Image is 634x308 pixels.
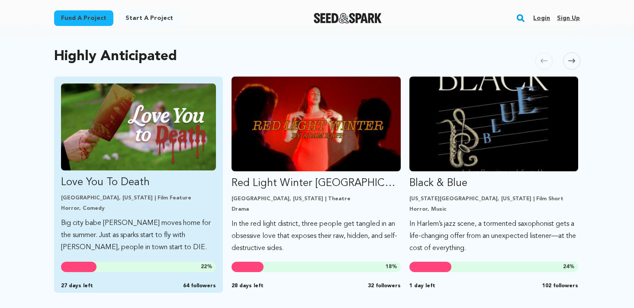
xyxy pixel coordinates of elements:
[386,264,392,269] span: 18
[409,196,579,202] p: [US_STATE][GEOGRAPHIC_DATA], [US_STATE] | Film Short
[232,196,401,202] p: [GEOGRAPHIC_DATA], [US_STATE] | Theatre
[409,282,435,289] span: 1 day left
[61,282,93,289] span: 27 days left
[557,11,580,25] a: Sign up
[409,77,579,254] a: Fund Black &amp; Blue
[409,206,579,213] p: Horror, Music
[386,263,397,270] span: %
[542,282,578,289] span: 102 followers
[183,282,216,289] span: 64 followers
[201,263,212,270] span: %
[201,264,207,269] span: 22
[61,205,216,212] p: Horror, Comedy
[409,176,579,190] p: Black & Blue
[61,83,216,253] a: Fund Love You To Death
[232,176,401,190] p: Red Light Winter [GEOGRAPHIC_DATA]
[61,195,216,202] p: [GEOGRAPHIC_DATA], [US_STATE] | Film Feature
[314,13,382,23] img: Seed&Spark Logo Dark Mode
[54,10,113,26] a: Fund a project
[368,282,401,289] span: 32 followers
[232,282,264,289] span: 28 days left
[563,264,569,269] span: 24
[119,10,180,26] a: Start a project
[54,51,177,63] h2: Highly Anticipated
[533,11,550,25] a: Login
[61,176,216,189] p: Love You To Death
[232,218,401,254] p: In the red light district, three people get tangled in an obsessive love that exposes their raw, ...
[314,13,382,23] a: Seed&Spark Homepage
[232,77,401,254] a: Fund Red Light Winter Los Angeles
[409,218,579,254] p: In Harlem’s jazz scene, a tormented saxophonist gets a life-changing offer from an unexpected lis...
[563,263,575,270] span: %
[232,206,401,213] p: Drama
[61,217,216,253] p: Big city babe [PERSON_NAME] moves home for the summer. Just as sparks start to fly with [PERSON_N...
